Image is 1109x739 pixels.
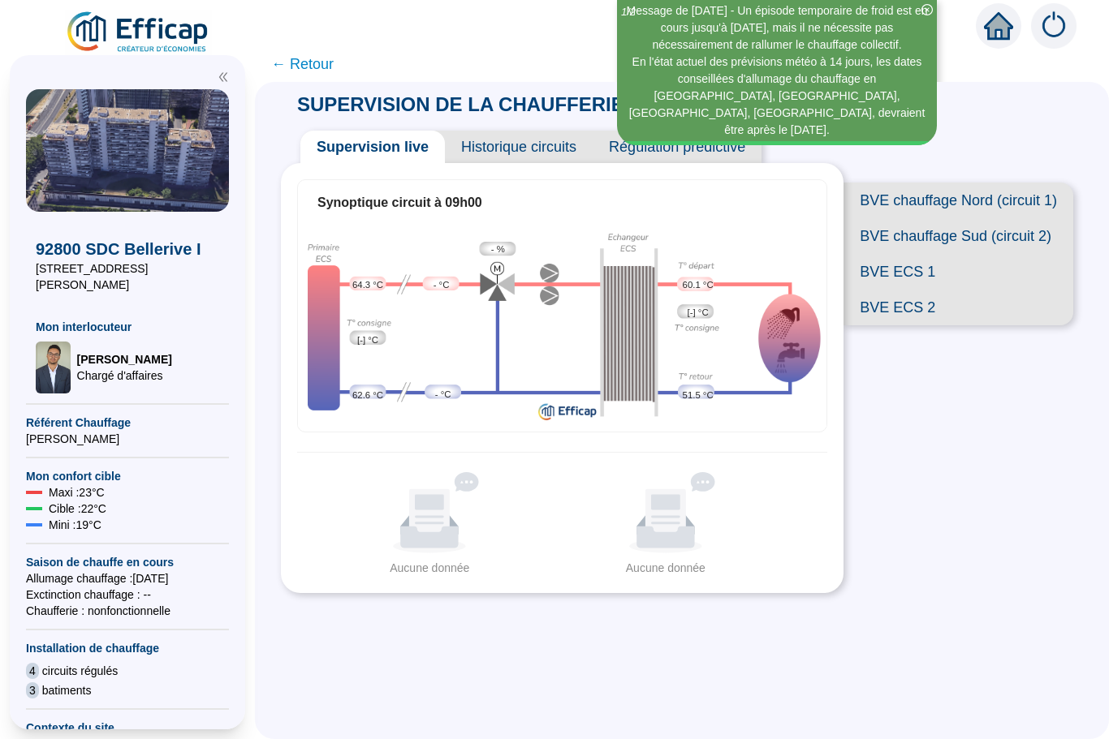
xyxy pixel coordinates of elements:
[357,333,378,347] span: [-] °C
[683,278,714,292] span: 60.1 °C
[591,560,740,577] div: Aucune donnée
[26,603,229,619] span: Chaufferie : non fonctionnelle
[434,278,450,292] span: - °C
[593,131,762,163] span: Régulation prédictive
[49,501,106,517] span: Cible : 22 °C
[844,254,1073,290] span: BVE ECS 1
[26,682,39,698] span: 3
[844,290,1073,325] span: BVE ECS 2
[445,131,593,163] span: Historique circuits
[352,389,383,402] span: 62.6 °C
[36,238,219,260] span: 92800 SDC Bellerive I
[844,218,1073,254] span: BVE chauffage Sud (circuit 2)
[42,682,92,698] span: batiments
[77,351,172,367] span: [PERSON_NAME]
[218,71,229,83] span: double-left
[36,319,219,335] span: Mon interlocuteur
[619,2,934,54] div: Message de [DATE] - Un épisode temporaire de froid est en cours jusqu'à [DATE], mais il ne nécess...
[26,663,39,679] span: 4
[298,225,826,426] div: Synoptique
[65,10,212,55] img: efficap energie logo
[271,53,334,75] span: ← Retour
[26,720,229,736] span: Contexte du site
[26,415,229,431] span: Référent Chauffage
[26,586,229,603] span: Exctinction chauffage : --
[304,560,556,577] div: Aucune donnée
[621,6,636,18] i: 1 / 2
[49,517,101,533] span: Mini : 19 °C
[688,306,709,320] span: [-] °C
[1031,3,1077,49] img: alerts
[921,4,933,15] span: close-circle
[42,663,118,679] span: circuits régulés
[298,225,826,426] img: ecs-supervision.4e789799f7049b378e9c.png
[26,554,229,570] span: Saison de chauffe en cours
[281,93,641,115] span: SUPERVISION DE LA CHAUFFERIE
[683,389,714,402] span: 51.5 °C
[77,367,172,384] span: Chargé d'affaires
[352,278,383,292] span: 64.3 °C
[619,54,934,139] div: En l'état actuel des prévisions météo à 14 jours, les dates conseillées d'allumage du chauffage e...
[26,570,229,586] span: Allumage chauffage : [DATE]
[491,243,505,256] span: - %
[844,183,1073,218] span: BVE chauffage Nord (circuit 1)
[36,260,219,293] span: [STREET_ADDRESS][PERSON_NAME]
[300,131,445,163] span: Supervision live
[317,193,807,213] div: Synoptique circuit à 09h00
[26,468,229,484] span: Mon confort cible
[36,342,71,393] img: Chargé d'affaires
[984,11,1013,41] span: home
[26,431,229,447] span: [PERSON_NAME]
[26,640,229,656] span: Installation de chauffage
[435,388,451,402] span: - °C
[49,484,105,501] span: Maxi : 23 °C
